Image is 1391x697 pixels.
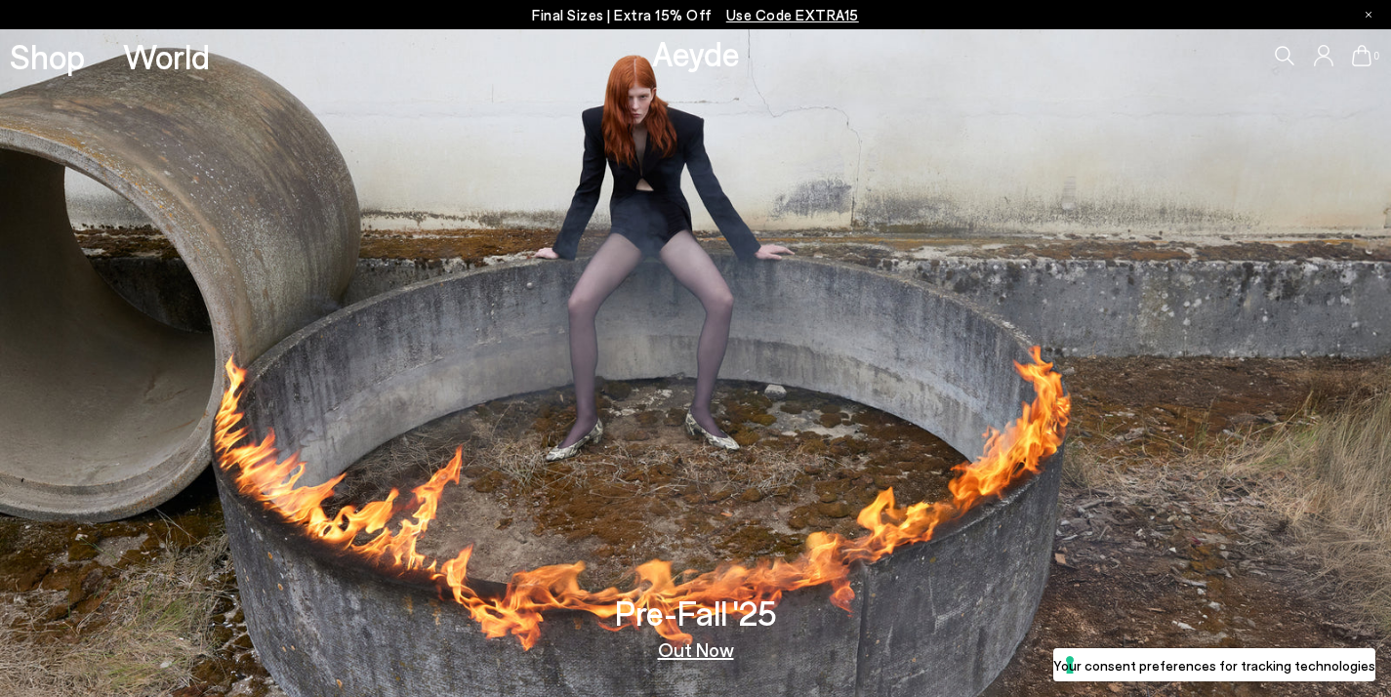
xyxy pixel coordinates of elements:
h3: Pre-Fall '25 [615,595,777,630]
a: Shop [10,39,85,73]
span: 0 [1371,51,1381,61]
button: Your consent preferences for tracking technologies [1053,648,1375,681]
a: Aeyde [652,32,740,73]
a: World [123,39,210,73]
span: Navigate to /collections/ss25-final-sizes [726,6,859,23]
a: Out Now [658,639,734,659]
label: Your consent preferences for tracking technologies [1053,655,1375,676]
p: Final Sizes | Extra 15% Off [532,3,859,27]
a: 0 [1352,45,1371,66]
